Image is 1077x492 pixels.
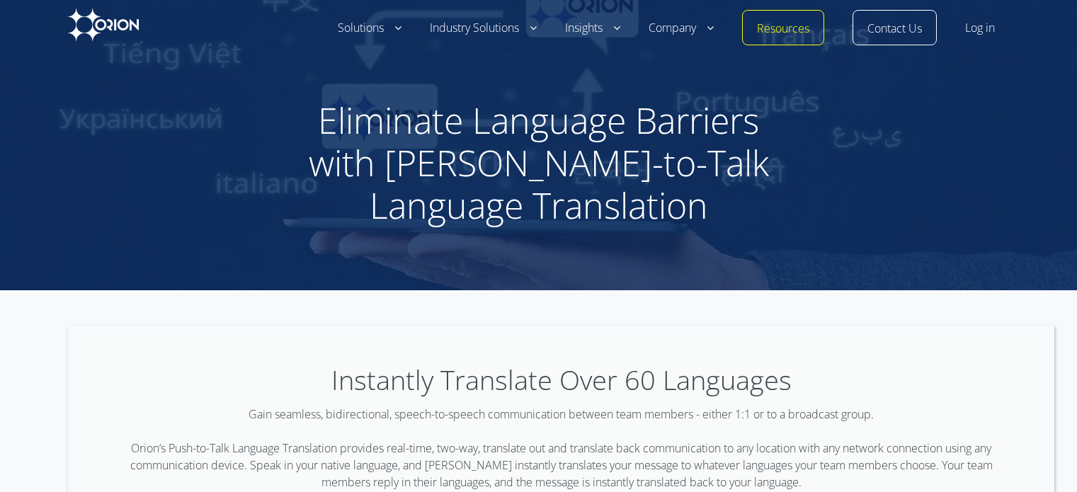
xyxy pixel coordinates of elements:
[867,21,922,38] a: Contact Us
[565,20,620,37] a: Insights
[649,20,714,37] a: Company
[107,365,1015,395] h2: Instantly Translate Over 60 Languages
[757,21,809,38] a: Resources
[113,99,964,227] h1: Eliminate Language Barriers with [PERSON_NAME]-to-Talk Language Translation
[965,20,995,37] a: Log in
[107,406,1015,491] div: Gain seamless, bidirectional, speech-to-speech communication between team members - either 1:1 or...
[68,8,139,41] img: Orion
[1006,424,1077,492] iframe: Chat Widget
[338,20,401,37] a: Solutions
[430,20,537,37] a: Industry Solutions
